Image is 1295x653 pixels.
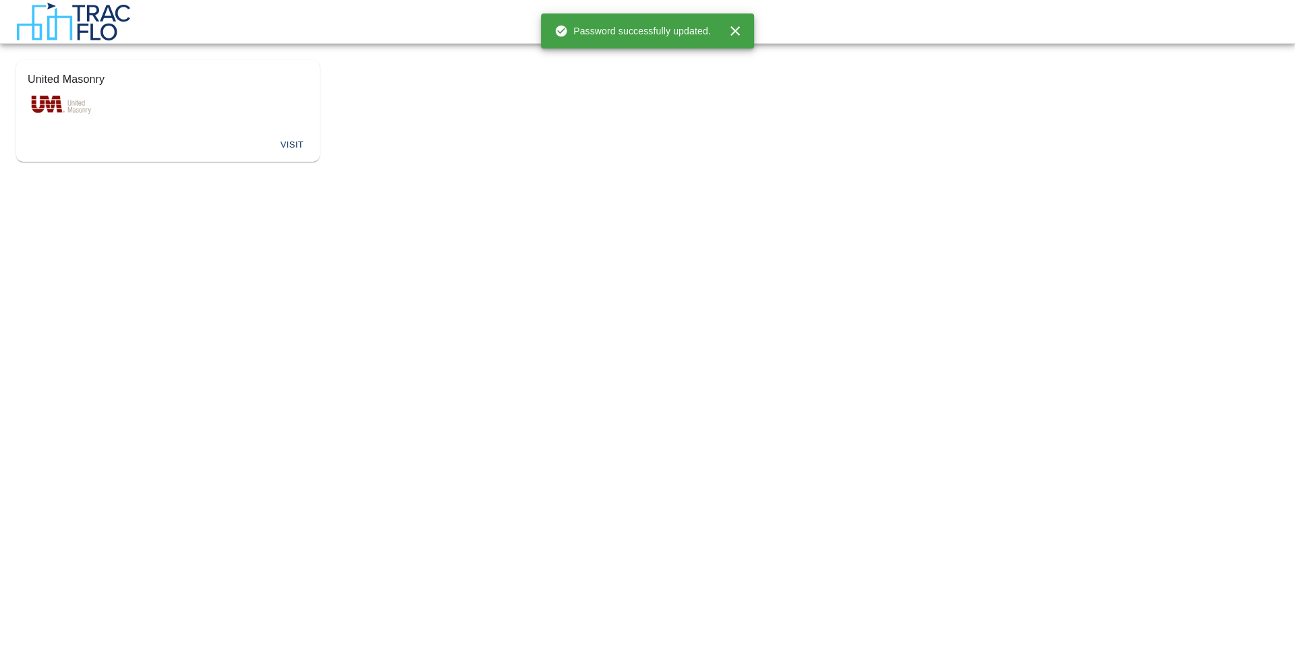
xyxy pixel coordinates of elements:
div: Password successfully updated. [554,19,711,43]
img: TracFlo Logo [16,3,130,40]
button: United MasonryLogo [17,61,319,129]
p: United Masonry [28,71,308,88]
button: Visit [270,135,314,156]
iframe: Chat Widget [1228,588,1295,653]
img: broken-image.jpg [1252,8,1279,35]
img: Logo [28,92,95,117]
